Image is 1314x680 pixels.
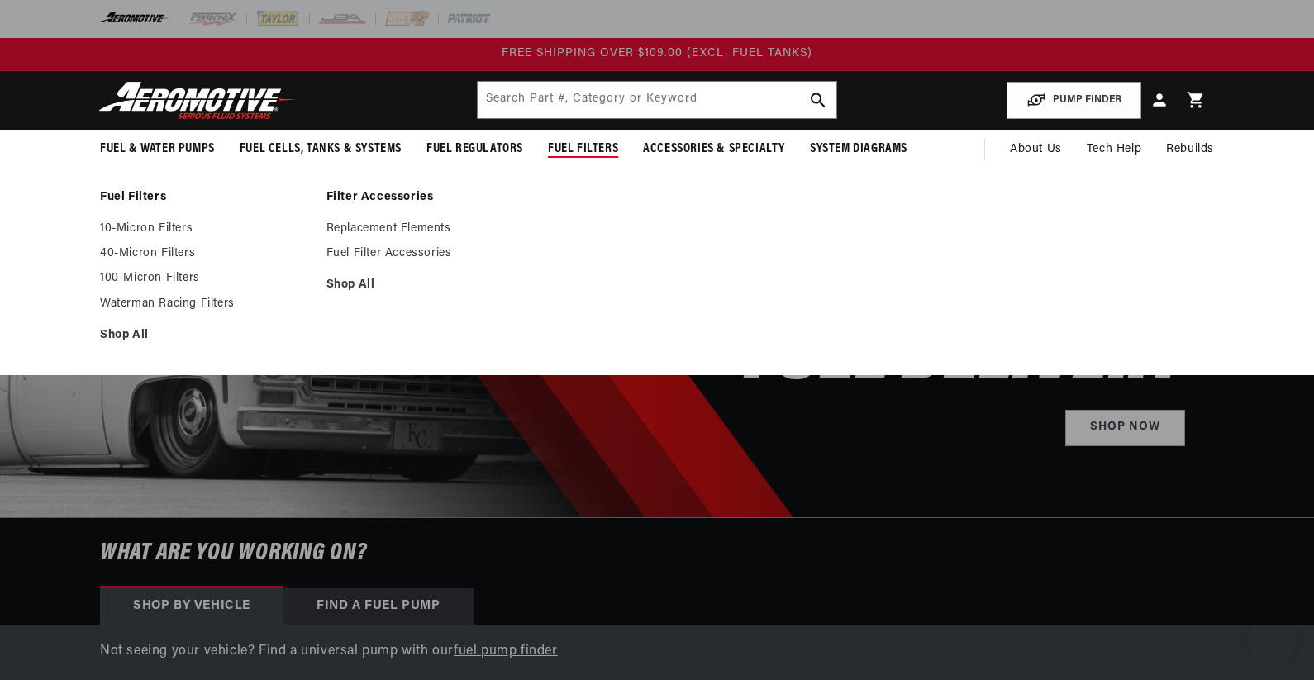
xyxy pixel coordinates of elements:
summary: Fuel & Water Pumps [88,130,227,169]
span: Fuel Cells, Tanks & Systems [240,140,402,158]
span: Rebuilds [1166,140,1214,159]
span: Fuel Filters [548,140,618,158]
a: 10-Micron Filters [100,221,310,236]
a: About Us [997,130,1074,169]
div: Find a Fuel Pump [283,588,474,625]
p: Not seeing your vehicle? Find a universal pump with our [100,641,1214,663]
span: Accessories & Specialty [643,140,785,158]
a: Shop Now [1065,410,1185,447]
summary: Accessories & Specialty [631,130,797,169]
a: fuel pump finder [454,644,558,658]
span: FREE SHIPPING OVER $109.00 (EXCL. FUEL TANKS) [502,47,812,59]
summary: Rebuilds [1154,130,1226,169]
a: 40-Micron Filters [100,246,310,261]
a: 100-Micron Filters [100,271,310,286]
a: Replacement Elements [326,221,536,236]
span: About Us [1010,143,1062,155]
a: Shop All [100,328,310,343]
span: Fuel Regulators [426,140,523,158]
button: search button [800,82,836,118]
h2: SHOP BEST SELLING FUEL DELIVERY [604,254,1185,393]
button: PUMP FINDER [1007,82,1141,119]
div: Shop by vehicle [100,588,283,625]
a: Fuel Filter Accessories [326,246,536,261]
summary: Fuel Cells, Tanks & Systems [227,130,414,169]
h6: What are you working on? [59,518,1255,588]
summary: Tech Help [1074,130,1154,169]
a: Waterman Racing Filters [100,297,310,311]
summary: Fuel Regulators [414,130,536,169]
summary: Fuel Filters [536,130,631,169]
span: Fuel & Water Pumps [100,140,215,158]
span: System Diagrams [810,140,907,158]
span: Tech Help [1087,140,1141,159]
img: Aeromotive [94,81,301,120]
a: Shop All [326,278,536,292]
input: Search by Part Number, Category or Keyword [478,82,836,118]
a: Fuel Filters [100,190,310,205]
summary: System Diagrams [797,130,920,169]
a: Filter Accessories [326,190,536,205]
